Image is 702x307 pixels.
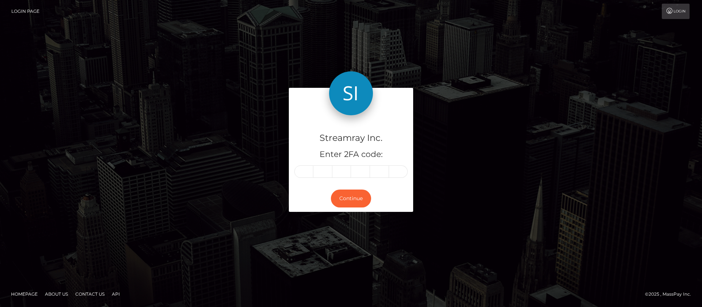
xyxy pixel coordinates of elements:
img: Streamray Inc. [329,71,373,115]
h5: Enter 2FA code: [294,149,408,160]
a: Login Page [11,4,39,19]
a: Login [662,4,690,19]
a: About Us [42,288,71,300]
a: API [109,288,123,300]
h4: Streamray Inc. [294,132,408,145]
a: Homepage [8,288,41,300]
a: Contact Us [72,288,107,300]
button: Continue [331,190,371,207]
div: © 2025 , MassPay Inc. [645,290,697,298]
